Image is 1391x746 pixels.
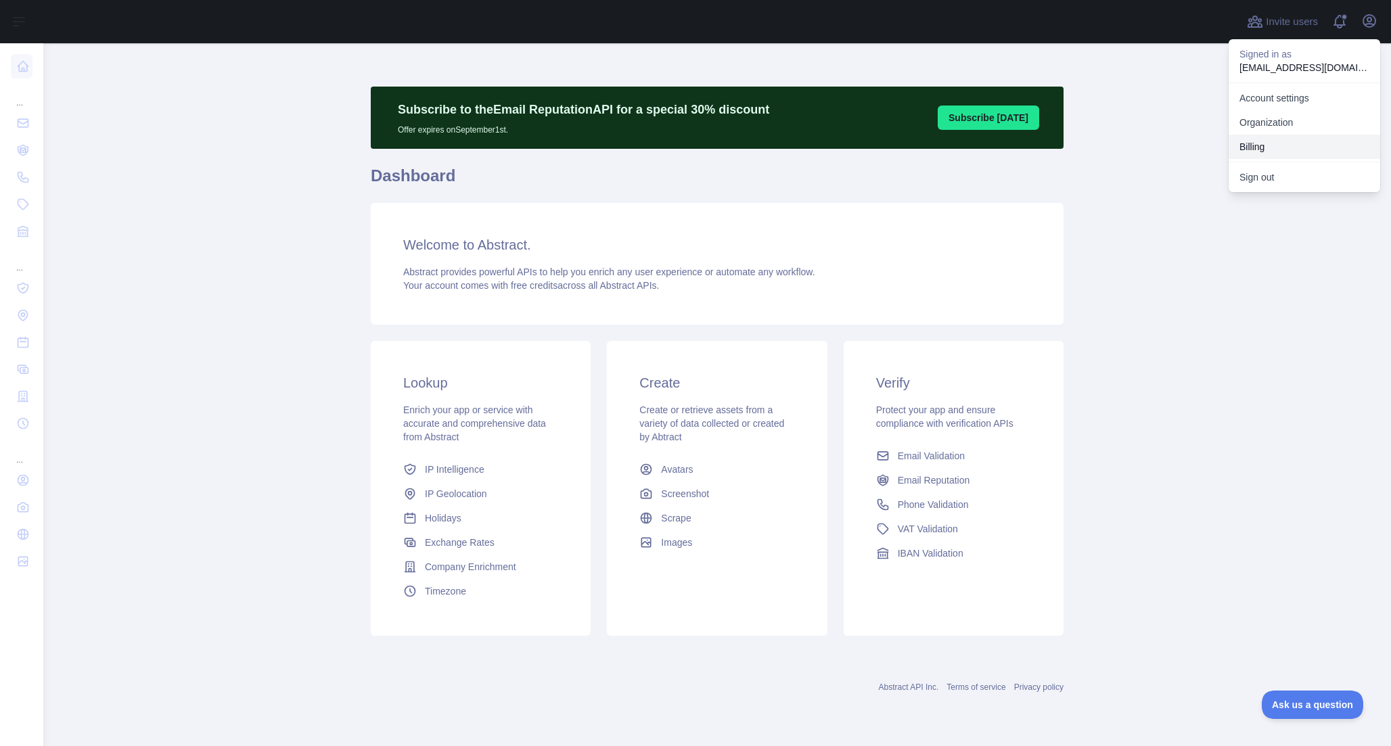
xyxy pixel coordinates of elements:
a: Company Enrichment [398,555,564,579]
h3: Verify [876,373,1031,392]
h1: Dashboard [371,165,1064,197]
span: Screenshot [661,487,709,500]
a: Account settings [1229,86,1380,110]
button: Invite users [1244,11,1321,32]
div: ... [11,81,32,108]
h3: Create [639,373,794,392]
span: Phone Validation [898,498,969,511]
a: Email Reputation [871,468,1036,492]
p: Subscribe to the Email Reputation API for a special 30 % discount [398,100,769,119]
span: Exchange Rates [425,536,495,549]
a: VAT Validation [871,517,1036,541]
a: Abstract API Inc. [879,682,939,692]
button: Sign out [1229,165,1380,189]
p: Offer expires on September 1st. [398,119,769,135]
span: Holidays [425,511,461,525]
iframe: Toggle Customer Support [1262,691,1364,719]
span: Scrape [661,511,691,525]
h3: Lookup [403,373,558,392]
span: Create or retrieve assets from a variety of data collected or created by Abtract [639,404,784,442]
a: Timezone [398,579,564,603]
p: Signed in as [1239,47,1369,61]
span: Abstract provides powerful APIs to help you enrich any user experience or automate any workflow. [403,266,815,277]
a: Exchange Rates [398,530,564,555]
span: free credits [511,280,557,291]
a: IP Geolocation [398,482,564,506]
a: Images [634,530,800,555]
a: Email Validation [871,444,1036,468]
span: Email Reputation [898,473,970,487]
span: IBAN Validation [898,546,963,560]
a: Phone Validation [871,492,1036,517]
span: Images [661,536,692,549]
a: Avatars [634,457,800,482]
span: Invite users [1266,14,1318,30]
a: Screenshot [634,482,800,506]
a: Organization [1229,110,1380,135]
a: Scrape [634,506,800,530]
h3: Welcome to Abstract. [403,235,1031,254]
a: Terms of service [947,682,1005,692]
span: IP Geolocation [425,487,487,500]
a: Privacy policy [1014,682,1064,692]
span: Protect your app and ensure compliance with verification APIs [876,404,1013,429]
span: Email Validation [898,449,965,463]
div: ... [11,246,32,273]
a: IP Intelligence [398,457,564,482]
button: Billing [1229,135,1380,159]
button: Subscribe [DATE] [938,106,1039,130]
span: Your account comes with across all Abstract APIs. [403,280,659,291]
span: Avatars [661,463,693,476]
span: Timezone [425,584,466,598]
span: IP Intelligence [425,463,484,476]
a: IBAN Validation [871,541,1036,565]
span: Company Enrichment [425,560,516,574]
a: Holidays [398,506,564,530]
span: Enrich your app or service with accurate and comprehensive data from Abstract [403,404,546,442]
span: VAT Validation [898,522,958,536]
div: ... [11,438,32,465]
p: [EMAIL_ADDRESS][DOMAIN_NAME] [1239,61,1369,74]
